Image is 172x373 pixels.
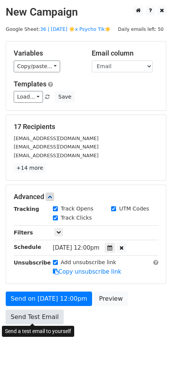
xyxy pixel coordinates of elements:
[134,336,172,373] iframe: Chat Widget
[14,91,43,103] a: Load...
[61,214,92,222] label: Track Clicks
[14,163,46,173] a: +14 more
[61,205,94,213] label: Track Opens
[115,26,166,32] a: Daily emails left: 50
[14,244,41,250] strong: Schedule
[14,230,33,236] strong: Filters
[94,292,127,306] a: Preview
[53,268,121,275] a: Copy unsubscribe link
[6,292,92,306] a: Send on [DATE] 12:00pm
[14,80,46,88] a: Templates
[14,144,99,150] small: [EMAIL_ADDRESS][DOMAIN_NAME]
[14,135,99,141] small: [EMAIL_ADDRESS][DOMAIN_NAME]
[92,49,158,57] h5: Email column
[6,310,64,324] a: Send Test Email
[14,206,39,212] strong: Tracking
[55,91,75,103] button: Save
[14,123,158,131] h5: 17 Recipients
[14,260,51,266] strong: Unsubscribe
[14,153,99,158] small: [EMAIL_ADDRESS][DOMAIN_NAME]
[14,193,158,201] h5: Advanced
[115,25,166,33] span: Daily emails left: 50
[2,326,74,337] div: Send a test email to yourself
[6,6,166,19] h2: New Campaign
[14,49,80,57] h5: Variables
[6,26,111,32] small: Google Sheet:
[40,26,111,32] a: 36 | [DATE] ☀️x Psycho Tik☀️
[119,205,149,213] label: UTM Codes
[61,258,116,266] label: Add unsubscribe link
[53,244,100,251] span: [DATE] 12:00pm
[14,61,60,72] a: Copy/paste...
